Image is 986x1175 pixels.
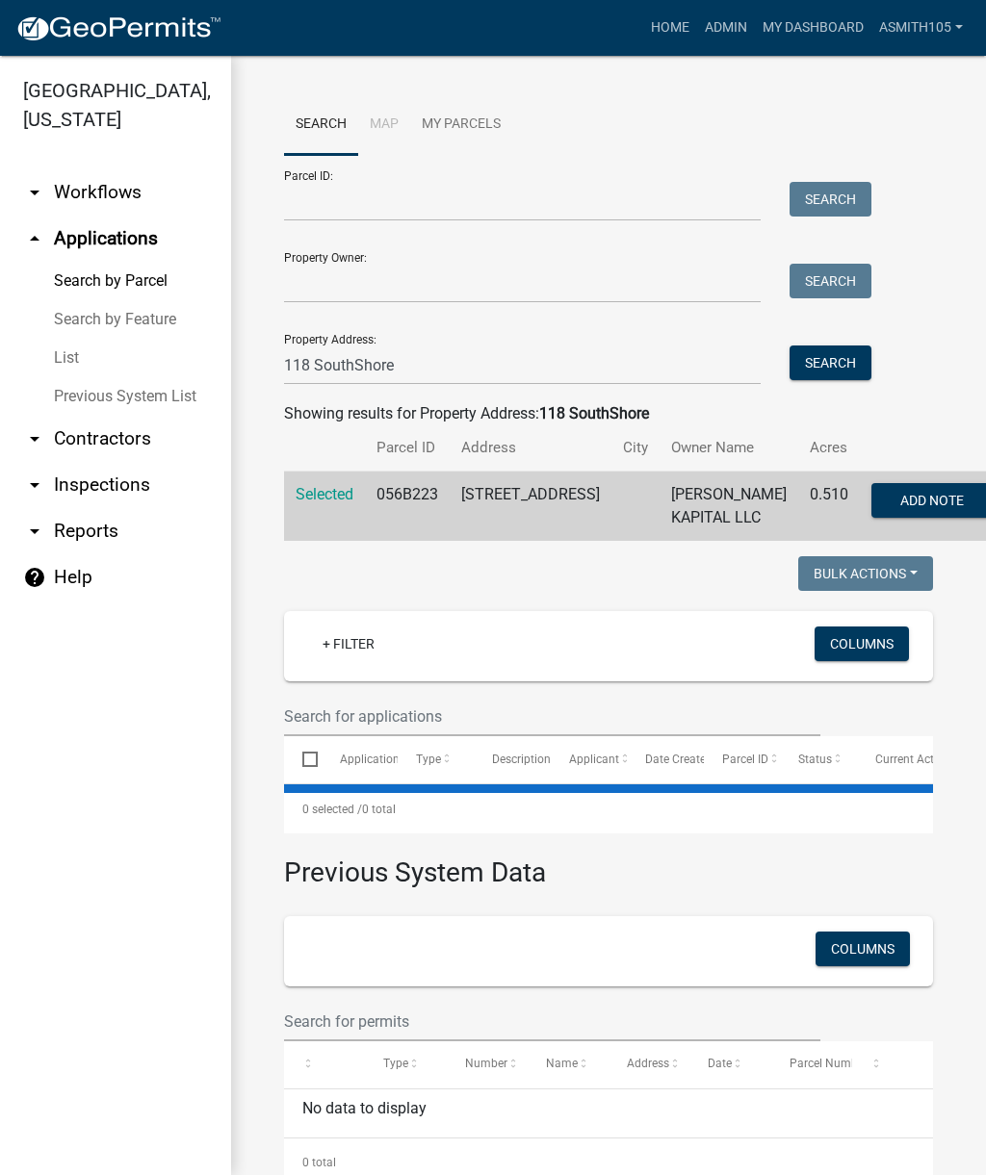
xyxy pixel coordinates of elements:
span: Current Activity [875,753,955,766]
i: help [23,566,46,589]
div: No data to display [284,1089,933,1137]
th: Acres [798,425,860,471]
i: arrow_drop_down [23,181,46,204]
a: + Filter [307,626,390,661]
span: Date Created [645,753,713,766]
datatable-header-cell: Number [447,1041,528,1087]
span: Type [416,753,441,766]
span: Applicant [569,753,619,766]
span: Description [492,753,551,766]
i: arrow_drop_down [23,473,46,497]
span: Parcel Number [790,1057,868,1070]
datatable-header-cell: Parcel ID [704,736,780,782]
datatable-header-cell: Type [365,1041,446,1087]
span: Date [708,1057,732,1070]
i: arrow_drop_up [23,227,46,250]
h3: Previous System Data [284,833,933,893]
datatable-header-cell: Status [780,736,856,782]
datatable-header-cell: Applicant [551,736,627,782]
div: 0 total [284,785,933,833]
a: Admin [697,10,755,46]
span: 0 selected / [302,803,362,816]
datatable-header-cell: Address [609,1041,689,1087]
th: Address [450,425,611,471]
span: Name [546,1057,578,1070]
td: [PERSON_NAME] KAPITAL LLC [660,472,798,542]
strong: 118 SouthShore [539,404,649,422]
button: Columns [816,932,910,966]
td: 056B223 [365,472,450,542]
datatable-header-cell: Parcel Number [771,1041,852,1087]
button: Columns [815,626,909,661]
a: asmith105 [871,10,971,46]
a: Search [284,94,358,156]
input: Search for applications [284,697,820,736]
td: 0.510 [798,472,860,542]
i: arrow_drop_down [23,427,46,450]
datatable-header-cell: Date [689,1041,770,1087]
datatable-header-cell: Name [528,1041,609,1087]
button: Search [790,182,871,217]
input: Search for permits [284,1002,820,1041]
span: Type [383,1057,408,1070]
datatable-header-cell: Application Number [321,736,397,782]
div: Showing results for Property Address: [284,402,933,425]
td: [STREET_ADDRESS] [450,472,611,542]
i: arrow_drop_down [23,520,46,543]
a: Home [643,10,697,46]
span: Number [465,1057,507,1070]
datatable-header-cell: Type [398,736,474,782]
button: Bulk Actions [798,556,933,591]
span: Status [798,753,832,766]
a: My Dashboard [755,10,871,46]
button: Search [790,264,871,298]
datatable-header-cell: Current Activity [857,736,933,782]
datatable-header-cell: Description [474,736,550,782]
datatable-header-cell: Select [284,736,321,782]
th: City [611,425,660,471]
button: Search [790,345,871,380]
a: My Parcels [410,94,512,156]
span: Application Number [340,753,445,766]
th: Owner Name [660,425,798,471]
span: Add Note [900,493,964,508]
th: Parcel ID [365,425,450,471]
span: Parcel ID [722,753,768,766]
a: Selected [296,485,353,503]
datatable-header-cell: Date Created [627,736,703,782]
span: Address [627,1057,669,1070]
